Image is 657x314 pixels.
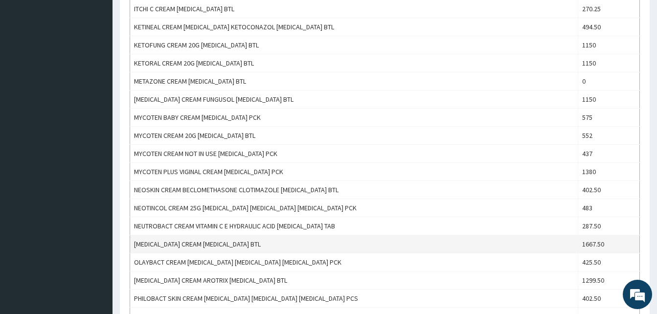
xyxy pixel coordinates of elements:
td: 552 [578,127,640,145]
td: 425.50 [578,253,640,271]
td: 437 [578,145,640,163]
td: 287.50 [578,217,640,235]
td: KETINEAL CREAM [MEDICAL_DATA] KETOCONAZOL [MEDICAL_DATA] BTL [130,18,578,36]
textarea: Type your message and hit 'Enter' [5,210,186,244]
td: NEUTROBACT CREAM VITAMIN C E HYDRAULIC ACID [MEDICAL_DATA] TAB [130,217,578,235]
td: NEOTINCOL CREAM 25G [MEDICAL_DATA] [MEDICAL_DATA] [MEDICAL_DATA] PCK [130,199,578,217]
td: METAZONE CREAM [MEDICAL_DATA] BTL [130,72,578,90]
td: MYCOTEN CREAM NOT IN USE [MEDICAL_DATA] PCK [130,145,578,163]
td: [MEDICAL_DATA] CREAM FUNGUSOL [MEDICAL_DATA] BTL [130,90,578,109]
td: MYCOTEN PLUS VIGINAL CREAM [MEDICAL_DATA] PCK [130,163,578,181]
td: 0 [578,72,640,90]
td: OLAYBACT CREAM [MEDICAL_DATA] [MEDICAL_DATA] [MEDICAL_DATA] PCK [130,253,578,271]
td: 1667.50 [578,235,640,253]
td: 1150 [578,90,640,109]
td: 1150 [578,54,640,72]
td: 1380 [578,163,640,181]
img: d_794563401_company_1708531726252_794563401 [18,49,40,73]
td: NEOSKIN CREAM BECLOMETHASONE CLOTIMAZOLE [MEDICAL_DATA] BTL [130,181,578,199]
td: 483 [578,199,640,217]
td: 1150 [578,36,640,54]
td: PHILOBACT SKIN CREAM [MEDICAL_DATA] [MEDICAL_DATA] [MEDICAL_DATA] PCS [130,290,578,308]
td: 494.50 [578,18,640,36]
td: [MEDICAL_DATA] CREAM [MEDICAL_DATA] BTL [130,235,578,253]
td: 575 [578,109,640,127]
td: 402.50 [578,290,640,308]
td: KETORAL CREAM 20G [MEDICAL_DATA] BTL [130,54,578,72]
span: We're online! [57,94,135,193]
td: MYCOTEN CREAM 20G [MEDICAL_DATA] BTL [130,127,578,145]
td: 402.50 [578,181,640,199]
div: Chat with us now [51,55,164,67]
td: KETOFUNG CREAM 20G [MEDICAL_DATA] BTL [130,36,578,54]
td: MYCOTEN BABY CREAM [MEDICAL_DATA] PCK [130,109,578,127]
td: 1299.50 [578,271,640,290]
div: Minimize live chat window [160,5,184,28]
td: [MEDICAL_DATA] CREAM AROTRIX [MEDICAL_DATA] BTL [130,271,578,290]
